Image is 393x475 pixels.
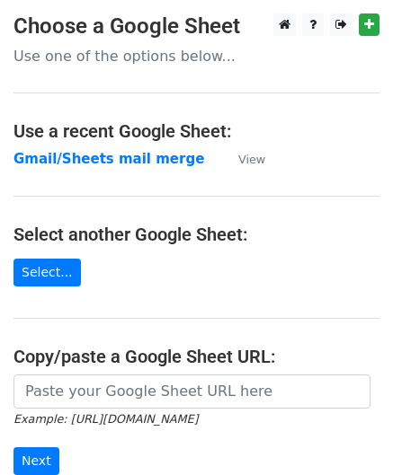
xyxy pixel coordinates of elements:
a: View [220,151,265,167]
input: Paste your Google Sheet URL here [13,374,371,409]
h4: Use a recent Google Sheet: [13,120,380,142]
p: Use one of the options below... [13,47,380,66]
h4: Copy/paste a Google Sheet URL: [13,346,380,367]
small: Example: [URL][DOMAIN_NAME] [13,412,198,426]
h4: Select another Google Sheet: [13,224,380,245]
a: Gmail/Sheets mail merge [13,151,204,167]
h3: Choose a Google Sheet [13,13,380,40]
a: Select... [13,259,81,286]
input: Next [13,447,59,475]
small: View [238,153,265,166]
